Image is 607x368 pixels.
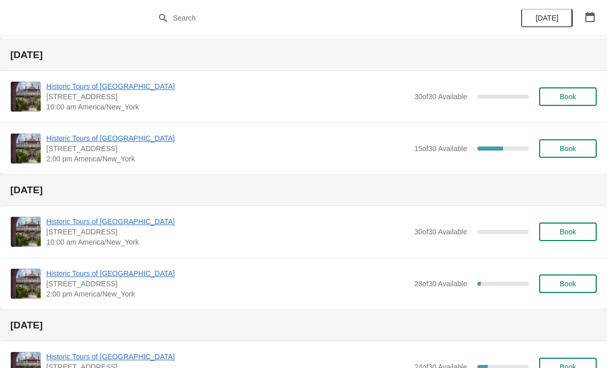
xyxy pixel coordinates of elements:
[535,14,558,22] span: [DATE]
[46,237,409,247] span: 10:00 am America/New_York
[539,87,597,106] button: Book
[46,279,409,289] span: [STREET_ADDRESS]
[11,269,41,299] img: Historic Tours of Flagler College | 74 King Street, St. Augustine, FL, USA | 2:00 pm America/New_...
[46,102,409,112] span: 10:00 am America/New_York
[172,9,455,27] input: Search
[414,280,467,288] span: 28 of 30 Available
[560,280,576,288] span: Book
[46,91,409,102] span: [STREET_ADDRESS]
[414,144,467,153] span: 15 of 30 Available
[11,82,41,112] img: Historic Tours of Flagler College | 74 King Street, St. Augustine, FL, USA | 10:00 am America/New...
[46,81,409,91] span: Historic Tours of [GEOGRAPHIC_DATA]
[46,227,409,237] span: [STREET_ADDRESS]
[11,134,41,163] img: Historic Tours of Flagler College | 74 King Street, St. Augustine, FL, USA | 2:00 pm America/New_...
[560,228,576,236] span: Book
[414,93,467,101] span: 30 of 30 Available
[11,217,41,247] img: Historic Tours of Flagler College | 74 King Street, St. Augustine, FL, USA | 10:00 am America/New...
[539,223,597,241] button: Book
[539,139,597,158] button: Book
[10,50,597,60] h2: [DATE]
[46,143,409,154] span: [STREET_ADDRESS]
[46,154,409,164] span: 2:00 pm America/New_York
[414,228,467,236] span: 30 of 30 Available
[10,320,597,330] h2: [DATE]
[10,185,597,195] h2: [DATE]
[539,274,597,293] button: Book
[560,93,576,101] span: Book
[46,352,409,362] span: Historic Tours of [GEOGRAPHIC_DATA]
[46,133,409,143] span: Historic Tours of [GEOGRAPHIC_DATA]
[46,268,409,279] span: Historic Tours of [GEOGRAPHIC_DATA]
[46,289,409,299] span: 2:00 pm America/New_York
[560,144,576,153] span: Book
[521,9,573,27] button: [DATE]
[46,216,409,227] span: Historic Tours of [GEOGRAPHIC_DATA]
